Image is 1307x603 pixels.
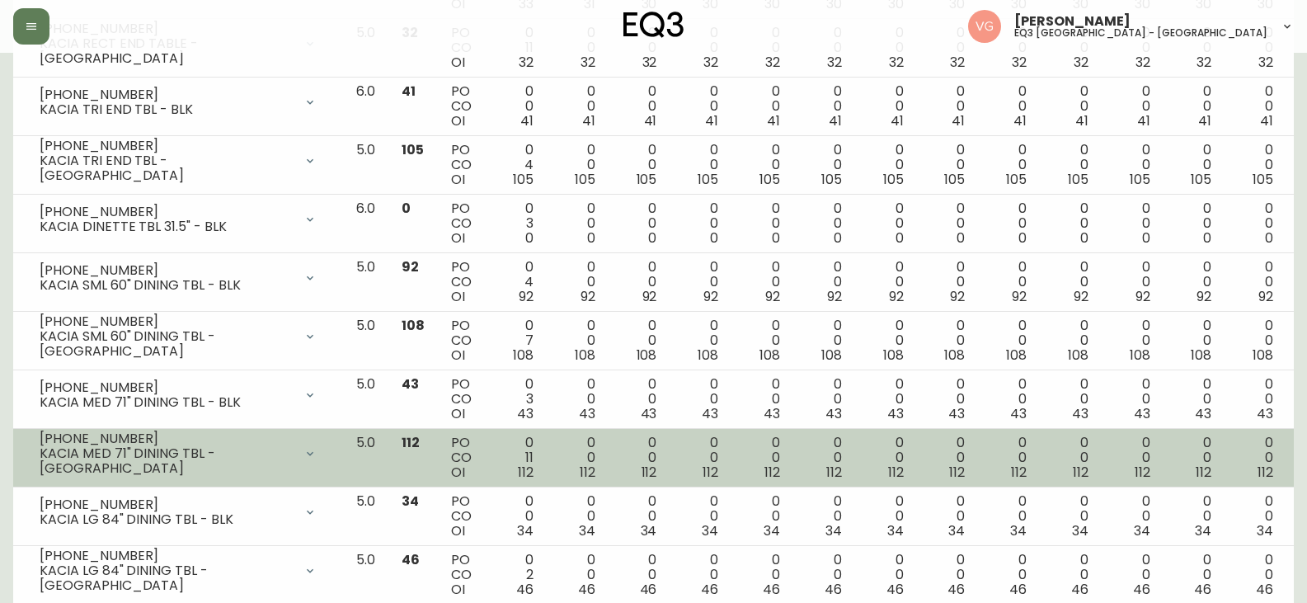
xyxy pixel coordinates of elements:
[683,201,718,246] div: 0 0
[498,494,534,539] div: 0 0
[623,12,684,38] img: logo
[581,287,595,306] span: 92
[1257,521,1273,540] span: 34
[883,346,904,365] span: 108
[1177,201,1212,246] div: 0 0
[767,111,780,130] span: 41
[1134,404,1150,423] span: 43
[518,463,534,482] span: 112
[745,318,780,363] div: 0 0
[26,377,330,413] div: [PHONE_NUMBER]KACIA MED 71" DINING TBL - BLK
[622,84,657,129] div: 0 0
[1053,494,1088,539] div: 0 0
[1014,28,1267,38] h5: eq3 [GEOGRAPHIC_DATA] - [GEOGRAPHIC_DATA]
[1177,377,1212,422] div: 0 0
[1115,436,1150,480] div: 0 0
[1177,436,1212,480] div: 0 0
[579,521,595,540] span: 34
[498,318,534,363] div: 0 7
[868,201,904,246] div: 0 0
[888,463,904,482] span: 112
[1238,84,1273,129] div: 0 0
[806,377,842,422] div: 0 0
[868,494,904,539] div: 0 0
[343,136,388,195] td: 5.0
[1074,53,1088,72] span: 32
[519,287,534,306] span: 92
[343,370,388,429] td: 5.0
[868,377,904,422] div: 0 0
[498,201,534,246] div: 0 3
[1053,26,1088,70] div: 0 0
[1197,53,1211,72] span: 32
[451,287,465,306] span: OI
[451,553,472,597] div: PO CO
[40,219,294,234] div: KACIA DINETTE TBL 31.5" - BLK
[26,553,330,589] div: [PHONE_NUMBER]KACIA LG 84" DINING TBL - [GEOGRAPHIC_DATA]
[1253,346,1273,365] span: 108
[1135,287,1150,306] span: 92
[622,377,657,422] div: 0 0
[703,287,718,306] span: 92
[451,404,465,423] span: OI
[26,260,330,296] div: [PHONE_NUMBER]KACIA SML 60" DINING TBL - BLK
[343,488,388,546] td: 5.0
[826,463,842,482] span: 112
[1115,143,1150,187] div: 0 0
[1177,494,1212,539] div: 0 0
[560,318,595,363] div: 0 0
[1053,318,1088,363] div: 0 0
[1053,260,1088,304] div: 0 0
[580,463,595,482] span: 112
[637,170,657,189] span: 105
[343,312,388,370] td: 5.0
[343,78,388,136] td: 6.0
[825,404,842,423] span: 43
[525,228,534,247] span: 0
[560,84,595,129] div: 0 0
[451,26,472,70] div: PO CO
[929,143,965,187] div: 0 0
[560,201,595,246] div: 0 0
[745,377,780,422] div: 0 0
[952,111,965,130] span: 41
[745,84,780,129] div: 0 0
[560,26,595,70] div: 0 0
[1198,111,1211,130] span: 41
[642,463,657,482] span: 112
[26,26,330,62] div: [PHONE_NUMBER]KACIA RECT END TABLE - [GEOGRAPHIC_DATA]
[950,53,965,72] span: 32
[451,494,472,539] div: PO CO
[745,260,780,304] div: 0 0
[1203,228,1211,247] span: 0
[402,140,424,159] span: 105
[991,143,1027,187] div: 0 0
[26,494,330,530] div: [PHONE_NUMBER]KACIA LG 84" DINING TBL - BLK
[40,278,294,293] div: KACIA SML 60" DINING TBL - BLK
[343,253,388,312] td: 5.0
[929,377,965,422] div: 0 0
[1115,318,1150,363] div: 0 0
[745,201,780,246] div: 0 0
[821,170,842,189] span: 105
[806,143,842,187] div: 0 0
[825,521,842,540] span: 34
[991,494,1027,539] div: 0 0
[1253,170,1273,189] span: 105
[26,143,330,179] div: [PHONE_NUMBER]KACIA TRI END TBL - [GEOGRAPHIC_DATA]
[451,318,472,363] div: PO CO
[513,346,534,365] span: 108
[622,143,657,187] div: 0 0
[40,329,294,359] div: KACIA SML 60" DINING TBL -[GEOGRAPHIC_DATA]
[702,521,718,540] span: 34
[451,436,472,480] div: PO CO
[644,111,657,130] span: 41
[991,260,1027,304] div: 0 0
[772,228,780,247] span: 0
[1191,346,1211,365] span: 108
[887,404,904,423] span: 43
[513,170,534,189] span: 105
[40,36,294,66] div: KACIA RECT END TABLE - [GEOGRAPHIC_DATA]
[929,84,965,129] div: 0 0
[581,53,595,72] span: 32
